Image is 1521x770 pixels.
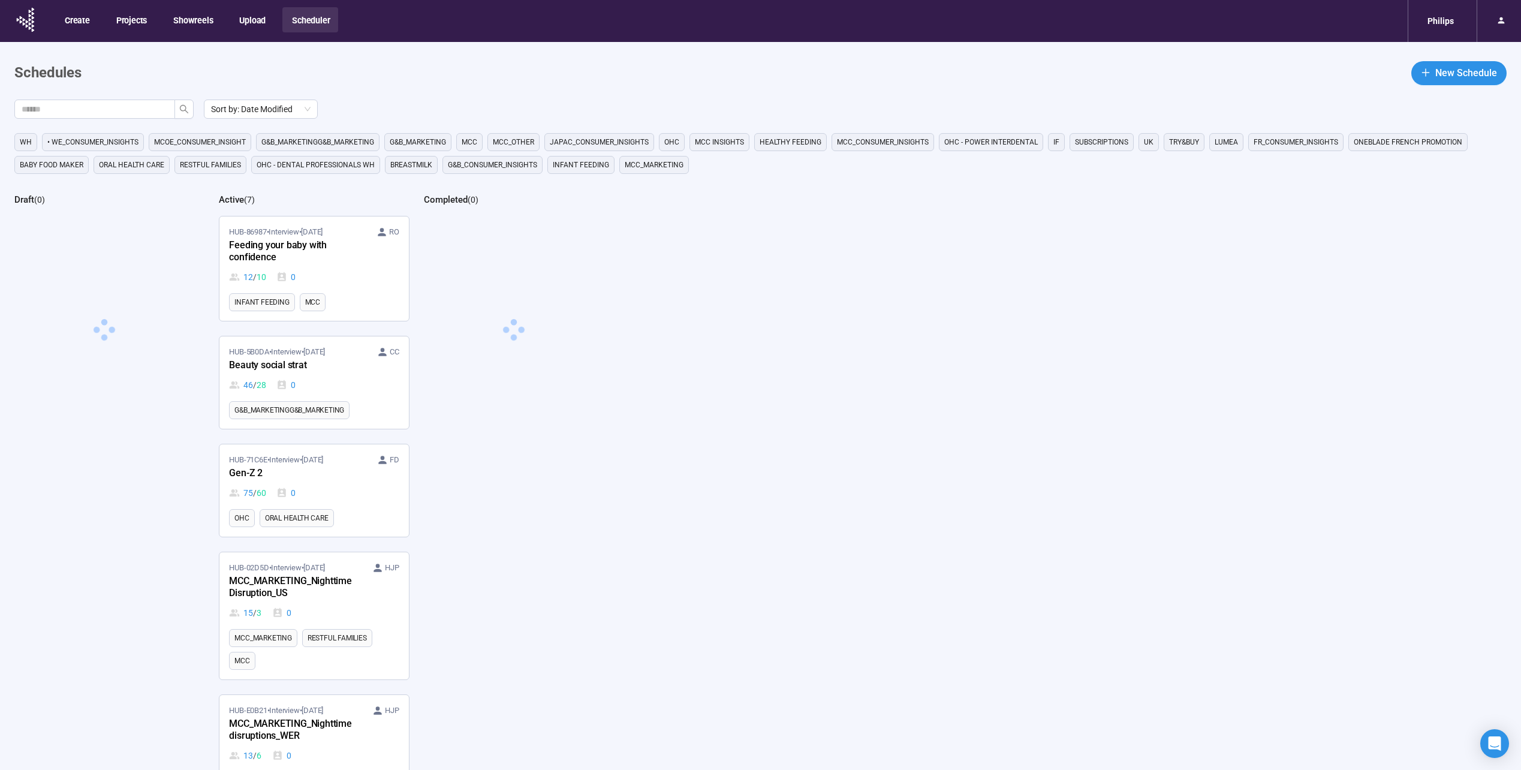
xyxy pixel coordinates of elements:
span: / [253,606,257,619]
a: HUB-02D5D•Interview•[DATE] HJPMCC_MARKETING_Nighttime Disruption_US15 / 30MCC_MARKETINGRestful Fa... [219,552,408,679]
span: ( 0 ) [34,195,45,204]
span: JAPAC_CONSUMER_INSIGHTS [550,136,649,148]
span: / [253,378,257,392]
div: Gen-Z 2 [229,466,361,482]
time: [DATE] [303,563,325,572]
h2: Active [219,194,244,205]
span: MCC_MARKETING [234,632,291,644]
button: plusNew Schedule [1411,61,1507,85]
button: Projects [107,7,155,32]
span: Healthy feeding [760,136,821,148]
span: / [253,749,257,762]
span: G&B_MARKETINGG&B_MARKETING [234,404,344,416]
div: Open Intercom Messenger [1480,729,1509,758]
span: HJP [385,562,399,574]
div: 0 [276,486,296,500]
span: plus [1421,68,1430,77]
span: HUB-5B0DA • Interview • [229,346,325,358]
button: Showreels [164,7,221,32]
div: MCC_MARKETING_Nighttime Disruption_US [229,574,361,601]
span: UK [1144,136,1153,148]
span: HJP [385,705,399,717]
span: OHC - Power Interdental [944,136,1038,148]
h2: Completed [424,194,468,205]
span: MCC_MARKETING [625,159,683,171]
span: Restful Families [308,632,367,644]
span: Lumea [1215,136,1238,148]
a: HUB-86987•Interview•[DATE] ROFeeding your baby with confidence12 / 100Infant FeedingMCC [219,216,408,321]
span: MCC Insights [695,136,744,148]
div: 15 [229,606,261,619]
span: MCC_other [493,136,534,148]
div: 46 [229,378,266,392]
div: 0 [272,606,291,619]
span: 6 [257,749,261,762]
h1: Schedules [14,62,82,85]
span: RO [389,226,399,238]
span: / [253,270,257,284]
div: 0 [276,270,296,284]
span: OHC [664,136,679,148]
div: 0 [276,378,296,392]
span: OHC - DENTAL PROFESSIONALS WH [257,159,375,171]
h2: Draft [14,194,34,205]
div: MCC_MARKETING_Nighttime disruptions_WER [229,717,361,744]
button: Create [55,7,98,32]
button: Scheduler [282,7,338,32]
span: FR_CONSUMER_INSIGHTS [1254,136,1338,148]
span: HUB-86987 • Interview • [229,226,323,238]
span: 28 [257,378,266,392]
span: OHC [234,512,249,524]
time: [DATE] [303,347,325,356]
span: Oral Health Care [99,159,164,171]
span: ( 0 ) [468,195,478,204]
span: MCoE_Consumer_Insight [154,136,246,148]
a: HUB-71C6E•Interview•[DATE] FDGen-Z 275 / 600OHCOral Health Care [219,444,408,537]
span: MCC [462,136,477,148]
span: FD [390,454,399,466]
span: IF [1053,136,1059,148]
div: Beauty social strat [229,358,361,374]
div: 75 [229,486,266,500]
time: [DATE] [302,706,323,715]
button: Upload [230,7,274,32]
span: Sort by: Date Modified [211,100,311,118]
span: G&B_MARKETING [390,136,446,148]
span: TRY&BUY [1169,136,1199,148]
span: 10 [257,270,266,284]
span: 3 [257,606,261,619]
span: Infant Feeding [234,296,289,308]
span: HUB-E0B21 • Interview • [229,705,323,717]
a: HUB-5B0DA•Interview•[DATE] CCBeauty social strat46 / 280G&B_MARKETINGG&B_MARKETING [219,336,408,429]
span: MCC [234,655,249,667]
span: • WE_CONSUMER_INSIGHTS [47,136,138,148]
span: MCC_CONSUMER_INSIGHTS [837,136,929,148]
time: [DATE] [302,455,323,464]
span: OneBlade French Promotion [1354,136,1462,148]
span: Baby food maker [20,159,83,171]
span: WH [20,136,32,148]
span: Breastmilk [390,159,432,171]
span: search [179,104,189,114]
span: MCC [305,296,320,308]
span: 60 [257,486,266,500]
span: Oral Health Care [265,512,329,524]
div: Philips [1420,10,1461,32]
time: [DATE] [301,227,323,236]
span: Subscriptions [1075,136,1128,148]
button: search [174,100,194,119]
div: Feeding your baby with confidence [229,238,361,266]
div: 13 [229,749,261,762]
span: G&B_CONSUMER_INSIGHTS [448,159,537,171]
span: Infant Feeding [553,159,609,171]
div: 0 [272,749,291,762]
div: 12 [229,270,266,284]
span: Restful Families [180,159,241,171]
span: / [253,486,257,500]
span: G&B_MARKETINGG&B_MARKETING [261,136,374,148]
span: CC [390,346,399,358]
span: New Schedule [1435,65,1497,80]
span: HUB-02D5D • Interview • [229,562,325,574]
span: HUB-71C6E • Interview • [229,454,323,466]
span: ( 7 ) [244,195,255,204]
